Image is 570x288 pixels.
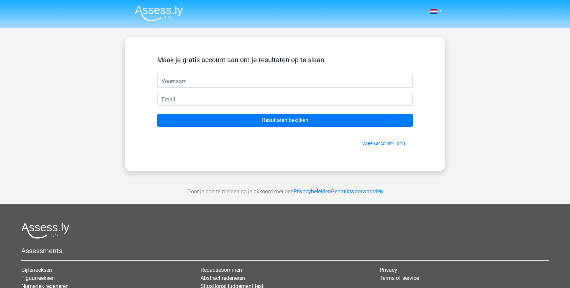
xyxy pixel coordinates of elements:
a: Gebruiksvoorwaarden [331,188,383,195]
input: Email [157,93,413,106]
a: Privacy [380,267,397,273]
input: Voornaam [157,75,413,88]
a: Figuurreeksen [21,275,55,281]
a: Abstract redeneren [200,275,245,281]
input: Resultaten bekijken [157,114,413,127]
img: Assessly [135,5,183,21]
a: Privacybeleid [293,188,325,195]
img: Assessly logo [21,223,69,239]
a: Al een account? Login [363,141,405,146]
h5: Maak je gratis account aan om je resultaten op te slaan [157,56,413,64]
a: Cijferreeksen [21,267,52,273]
a: Redactiesommen [200,267,242,273]
h5: Assessments [21,247,549,255]
a: Terms of service [380,275,419,281]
